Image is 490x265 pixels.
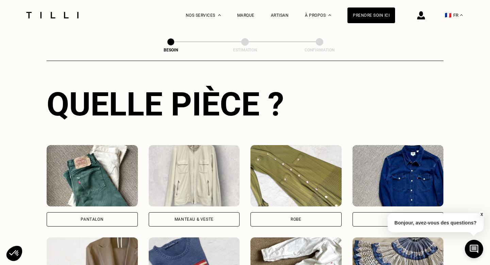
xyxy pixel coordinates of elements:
img: icône connexion [417,11,425,19]
a: Artisan [271,13,289,18]
img: Tilli retouche votre Haut [353,145,444,206]
img: menu déroulant [460,14,463,16]
span: 🇫🇷 [445,12,452,18]
img: Tilli retouche votre Pantalon [47,145,138,206]
img: Menu déroulant à propos [328,14,331,16]
div: Robe [291,217,301,221]
p: Bonjour, avez-vous des questions? [388,213,484,232]
div: Pantalon [81,217,103,221]
img: Menu déroulant [218,14,221,16]
div: Confirmation [285,48,354,52]
a: Prendre soin ici [347,7,395,23]
div: Manteau & Veste [175,217,214,221]
a: Marque [237,13,255,18]
div: Estimation [211,48,279,52]
div: Besoin [137,48,205,52]
img: Tilli retouche votre Manteau & Veste [149,145,240,206]
img: Tilli retouche votre Robe [250,145,342,206]
div: Quelle pièce ? [47,85,443,123]
img: Logo du service de couturière Tilli [24,12,81,18]
button: X [478,211,485,218]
